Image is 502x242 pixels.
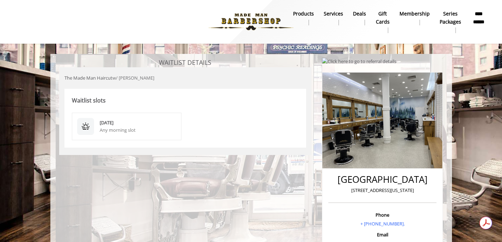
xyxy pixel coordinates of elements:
a: Gift cardsgift cards [371,9,395,35]
b: Services [324,10,343,18]
h3: Phone [330,212,435,217]
p: [STREET_ADDRESS][US_STATE] [330,187,435,194]
a: Series packagesSeries packages [435,9,466,35]
img: Click here to go to referral details [322,58,396,65]
span: w/ [PERSON_NAME] [112,75,154,81]
a: + [PHONE_NUMBER]. [360,221,405,227]
div: WAITLIST DETAILS [159,57,211,67]
h2: [GEOGRAPHIC_DATA] [330,174,435,185]
div: Any morning slot [100,126,176,134]
b: products [293,10,314,18]
a: ServicesServices [319,9,348,27]
a: DealsDeals [348,9,371,27]
div: [DATE] [100,119,176,126]
div: Waitlist slots [64,89,306,105]
a: MembershipMembership [395,9,435,27]
a: Productsproducts [288,9,319,27]
b: Membership [399,10,430,18]
h3: Email [330,232,435,237]
b: Series packages [440,10,461,26]
b: gift cards [376,10,390,26]
span: The Made Man Haircut [64,75,112,81]
img: Made Man Barbershop logo [203,2,299,41]
img: waitlist slot image [81,122,90,131]
b: Deals [353,10,366,18]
